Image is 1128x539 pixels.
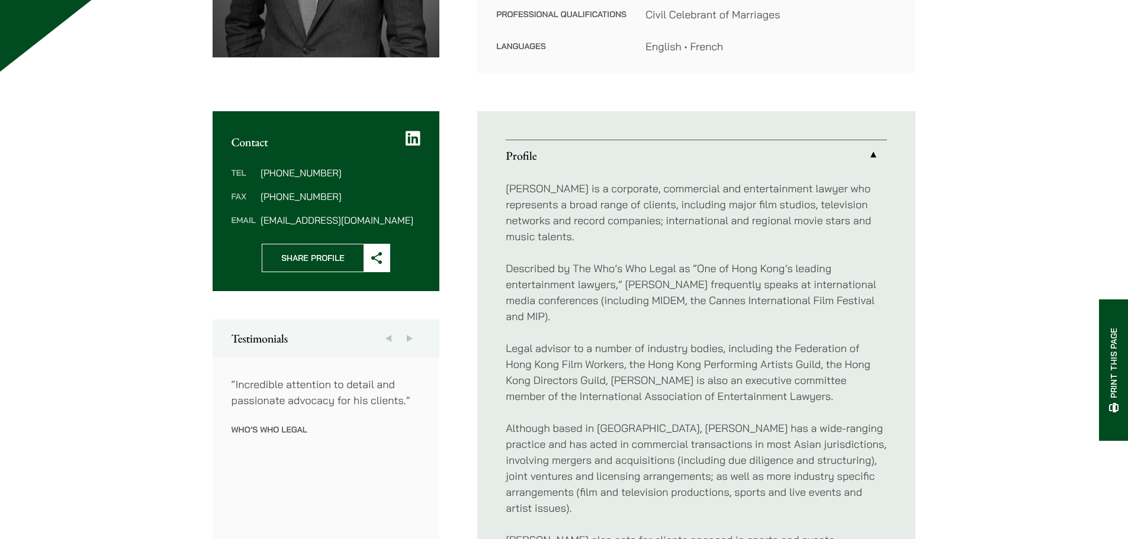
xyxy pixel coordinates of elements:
dd: [PHONE_NUMBER] [261,168,420,177]
dd: English • French [645,38,896,54]
dt: Tel [232,168,256,192]
button: Previous [378,319,399,357]
dd: Civil Celebrant of Marriages [645,7,896,22]
p: Who’s Who Legal [232,424,421,435]
span: Share Profile [262,244,364,272]
p: Legal advisor to a number of industry bodies, including the Federation of Hong Kong Film Workers,... [506,340,887,404]
button: Next [399,319,420,357]
a: Profile [506,140,887,171]
h2: Contact [232,135,421,149]
dd: [EMAIL_ADDRESS][DOMAIN_NAME] [261,215,420,225]
dt: Fax [232,192,256,215]
p: “Incredible attention to detail and passionate advocacy for his clients.” [232,376,421,408]
dd: [PHONE_NUMBER] [261,192,420,201]
button: Share Profile [262,244,390,272]
p: Described by The Who’s Who Legal as “One of Hong Kong’s leading entertainment lawyers,” [PERSON_N... [506,260,887,324]
p: Although based in [GEOGRAPHIC_DATA], [PERSON_NAME] has a wide-ranging practice and has acted in c... [506,420,887,516]
dt: Languages [496,38,626,54]
h2: Testimonials [232,331,421,346]
dt: Email [232,215,256,225]
a: LinkedIn [406,130,420,147]
p: [PERSON_NAME] is a corporate, commercial and entertainment lawyer who represents a broad range of... [506,180,887,244]
dt: Professional Qualifications [496,7,626,38]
